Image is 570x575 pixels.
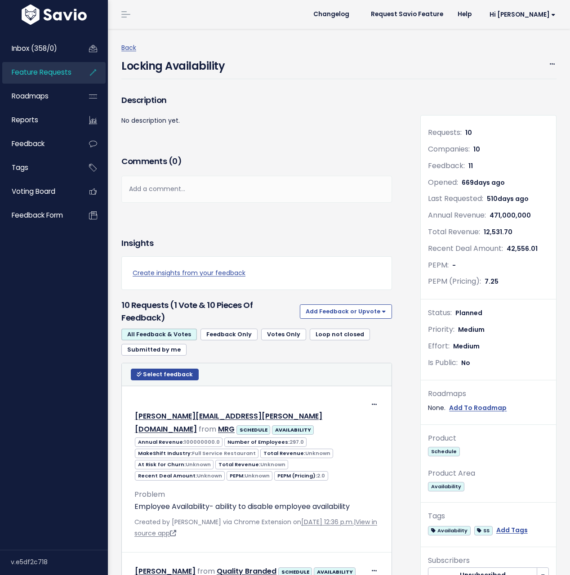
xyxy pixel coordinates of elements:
[245,472,270,479] span: Unknown
[12,210,63,220] span: Feedback form
[215,460,288,469] span: Total Revenue:
[289,438,304,446] span: 297.0
[199,424,216,434] span: from
[135,460,214,469] span: At Risk for Churn:
[192,450,256,457] span: Full Service Restaurant
[428,341,450,351] span: Effort:
[428,243,503,254] span: Recent Deal Amount:
[458,325,485,334] span: Medium
[261,329,306,340] a: Votes Only
[490,211,531,220] span: 471,000,000
[301,517,354,526] a: [DATE] 12:36 p.m.
[19,4,89,25] img: logo-white.9d6f32f41409.svg
[133,267,381,279] a: Create insights from your feedback
[184,438,220,446] span: 100000000.0
[498,194,529,203] span: days ago
[449,402,507,414] a: Add To Roadmap
[2,62,75,83] a: Feature Requests
[2,38,75,59] a: Inbox (358/0)
[474,525,493,536] a: SS
[12,115,38,125] span: Reports
[428,127,462,138] span: Requests:
[428,432,549,445] div: Product
[121,94,392,107] h3: Description
[473,145,480,154] span: 10
[428,193,483,204] span: Last Requested:
[2,134,75,154] a: Feedback
[487,194,529,203] span: 510
[2,205,75,226] a: Feedback form
[121,53,225,74] h4: Locking Availability
[496,525,528,536] a: Add Tags
[121,176,392,202] div: Add a comment...
[453,342,480,351] span: Medium
[134,501,379,512] p: Employee Availability- ability to disable employee availability
[218,424,235,434] a: MRG
[485,277,499,286] span: 7.25
[428,482,464,491] span: Availability
[428,555,470,566] span: Subscribers
[12,163,28,172] span: Tags
[240,426,267,433] strong: SCHEDULE
[260,461,285,468] span: Unknown
[428,276,481,286] span: PEPM (Pricing):
[121,237,153,250] h3: Insights
[428,324,454,334] span: Priority:
[490,11,556,18] span: Hi [PERSON_NAME]
[461,358,470,367] span: No
[11,550,108,574] div: v.e5df2c718
[134,489,165,499] span: Problem
[12,139,45,148] span: Feedback
[135,411,322,434] a: [PERSON_NAME][EMAIL_ADDRESS][PERSON_NAME][DOMAIN_NAME]
[135,471,225,481] span: Recent Deal Amount:
[428,510,549,523] div: Tags
[465,128,472,137] span: 10
[121,115,392,126] p: No description yet.
[484,227,512,236] span: 12,531.70
[121,344,187,356] a: Submitted by me
[121,329,197,340] a: All Feedback & Votes
[121,43,136,52] a: Back
[300,304,392,319] button: Add Feedback or Upvote
[507,244,538,253] span: 42,556.01
[275,426,311,433] strong: AVAILABILITY
[428,402,549,414] div: None.
[143,370,193,378] span: Select feedback
[12,44,57,53] span: Inbox (358/0)
[2,181,75,202] a: Voting Board
[428,227,480,237] span: Total Revenue:
[305,450,330,457] span: Unknown
[452,261,456,270] span: -
[428,525,470,536] a: Availability
[474,526,493,535] span: SS
[313,11,349,18] span: Changelog
[2,157,75,178] a: Tags
[428,526,470,535] span: Availability
[12,187,55,196] span: Voting Board
[455,308,482,317] span: Planned
[317,472,325,479] span: 2.0
[121,299,296,324] h3: 10 Requests (1 Vote & 10 pieces of Feedback)
[310,329,370,340] a: Loop not closed
[428,388,549,401] div: Roadmaps
[131,369,199,380] button: Select feedback
[12,67,71,77] span: Feature Requests
[428,144,470,154] span: Companies:
[197,472,222,479] span: Unknown
[428,177,458,187] span: Opened:
[172,156,178,167] span: 0
[224,437,307,447] span: Number of Employees:
[468,161,473,170] span: 11
[200,329,258,340] a: Feedback Only
[186,461,211,468] span: Unknown
[462,178,505,187] span: 669
[428,447,459,456] span: Schedule
[479,8,563,22] a: Hi [PERSON_NAME]
[121,155,392,168] h3: Comments ( )
[428,357,458,368] span: Is Public:
[428,308,452,318] span: Status:
[450,8,479,21] a: Help
[474,178,505,187] span: days ago
[260,449,333,458] span: Total Revenue:
[135,449,258,458] span: MakeShift Industry:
